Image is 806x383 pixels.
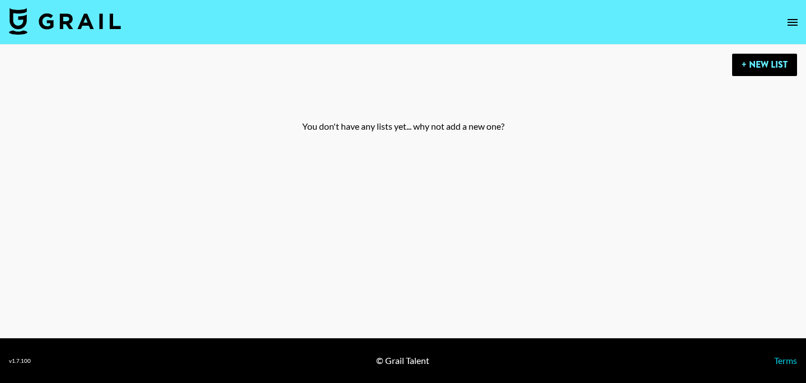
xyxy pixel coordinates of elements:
button: open drawer [781,11,804,34]
div: v 1.7.100 [9,357,31,365]
div: You don't have any lists yet... why not add a new one? [9,85,797,168]
img: Grail Talent [9,8,121,35]
a: Terms [774,355,797,366]
div: © Grail Talent [376,355,429,366]
button: + New List [732,54,797,76]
